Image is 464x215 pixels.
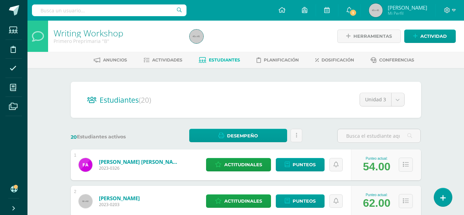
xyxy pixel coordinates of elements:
[371,55,414,66] a: Conferencias
[363,157,391,160] div: Punteo actual:
[206,194,271,208] a: Actitudinales
[71,134,77,140] span: 20
[363,160,391,173] div: 54.00
[209,57,240,63] span: Estudiantes
[227,129,258,142] span: Desempeño
[74,153,77,158] div: 1
[338,129,420,143] input: Busca el estudiante aquí...
[54,28,181,38] h1: Writing Workshop
[363,193,391,197] div: Punteo actual:
[264,57,299,63] span: Planificación
[54,27,123,39] a: Writing Workshop
[349,9,357,16] span: 1
[99,195,140,202] a: [PERSON_NAME]
[206,158,271,171] a: Actitudinales
[74,189,77,194] div: 2
[54,38,181,44] div: Primero Preprimaria 'B'
[224,158,262,171] span: Actitudinales
[257,55,299,66] a: Planificación
[99,202,140,207] span: 2023-0203
[139,95,151,105] span: (20)
[189,129,287,142] a: Desempeño
[99,158,181,165] a: [PERSON_NAME] [PERSON_NAME]
[365,93,386,106] span: Unidad 3
[276,194,325,208] a: Punteos
[321,57,354,63] span: Dosificación
[32,4,186,16] input: Busca un usuario...
[293,158,316,171] span: Punteos
[363,197,391,210] div: 62.00
[199,55,240,66] a: Estudiantes
[293,195,316,207] span: Punteos
[388,10,427,16] span: Mi Perfil
[369,3,383,17] img: 45x45
[190,30,203,43] img: 45x45
[144,55,182,66] a: Actividades
[388,4,427,11] span: [PERSON_NAME]
[404,30,456,43] a: Actividad
[337,30,401,43] a: Herramientas
[315,55,354,66] a: Dosificación
[79,194,92,208] img: 60x60
[99,165,181,171] span: 2023-0326
[224,195,262,207] span: Actitudinales
[100,95,151,105] span: Estudiantes
[353,30,392,43] span: Herramientas
[276,158,325,171] a: Punteos
[79,158,92,172] img: 75563a3d35798c80ac9712ba4cc9d4c3.png
[379,57,414,63] span: Conferencias
[420,30,447,43] span: Actividad
[152,57,182,63] span: Actividades
[94,55,127,66] a: Anuncios
[71,134,154,140] label: Estudiantes activos
[103,57,127,63] span: Anuncios
[360,93,404,106] a: Unidad 3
